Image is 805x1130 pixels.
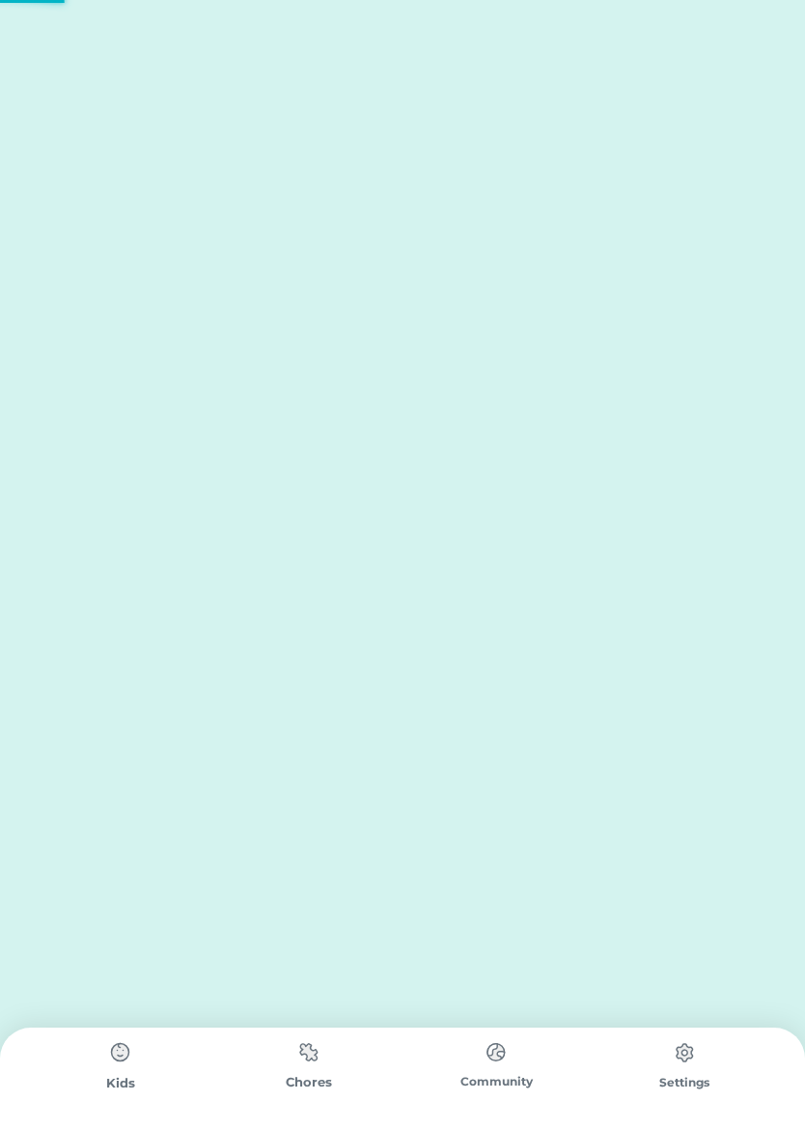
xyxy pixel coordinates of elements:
[290,1033,328,1071] img: type%3Dchores%2C%20state%3Ddefault.svg
[402,1073,591,1090] div: Community
[665,1033,704,1072] img: type%3Dchores%2C%20state%3Ddefault.svg
[477,1033,515,1071] img: type%3Dchores%2C%20state%3Ddefault.svg
[591,1074,779,1091] div: Settings
[101,1033,140,1072] img: type%3Dchores%2C%20state%3Ddefault.svg
[27,1074,215,1093] div: Kids
[215,1073,403,1092] div: Chores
